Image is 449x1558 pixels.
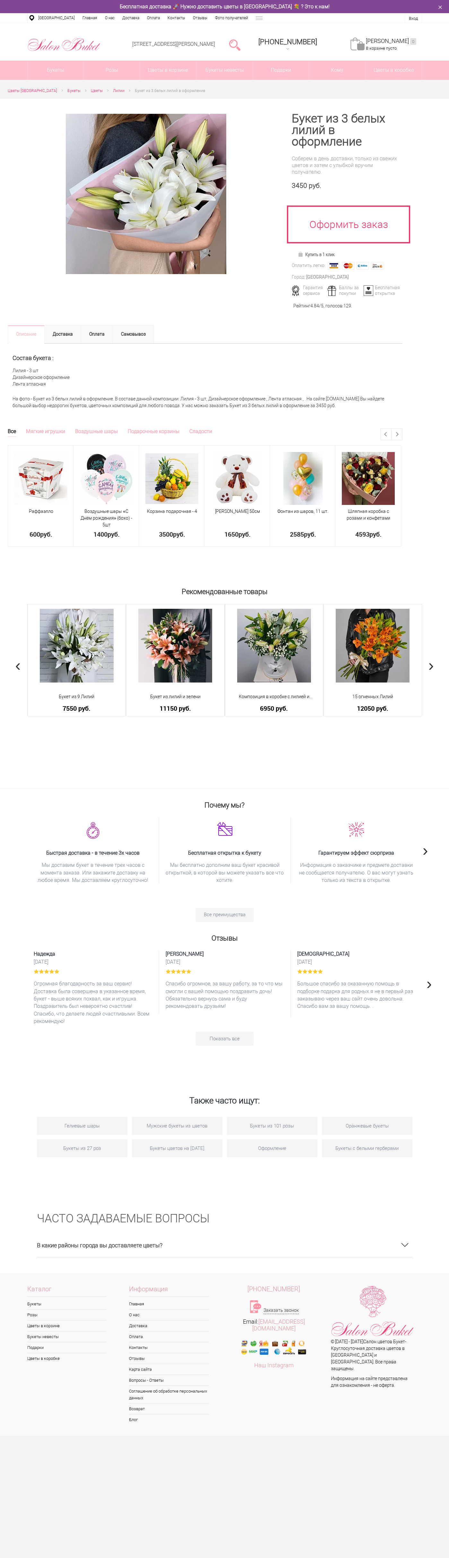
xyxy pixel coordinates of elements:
img: Раффаэлло [14,452,67,505]
span: [DEMOGRAPHIC_DATA] [297,950,416,958]
a: Цветы в корзине [27,1320,107,1331]
a: Лилии [113,88,125,94]
a: Розы [84,61,140,80]
img: 5ktc9rhq6sqbnq0u98vgs5k3z97r4cib.png.webp [87,822,99,839]
a: [PHONE_NUMBER] [255,36,321,54]
a: Фото получателей [211,13,252,23]
div: Лилия - 3 шт Дизайнерское оформление Лента атласная [8,344,402,393]
img: Композиция в коробке с лилией и гипсофилой [237,609,311,683]
a: Букет из лилий и зелени [131,693,220,700]
a: Подарки [27,1342,107,1353]
img: Купить в 1 клик [298,252,305,257]
a: Купить в 1 клик [295,250,338,259]
a: Букеты [27,1299,107,1309]
span: Быстрая доставка - в течение 3х часов [34,849,152,857]
a: Описание [8,325,45,344]
a: Подарки [253,61,309,80]
img: Букет из 9 Лилий [40,609,114,683]
span: 1400 [93,530,108,539]
h3: В какие районы города вы доставляете цветы? [37,1234,412,1257]
span: Гарантируем эффект сюрприза [297,849,416,857]
img: Фонтан из шаров, 11 шт. [283,452,323,505]
span: Мы доставим букет в течение трех часов с момента заказа. Или закажите доставку на любое время. Мы... [34,861,152,884]
span: Цветы [GEOGRAPHIC_DATA] [8,88,57,93]
a: Цветы в корзине [140,61,196,80]
a: Гелиевые шары [37,1117,127,1135]
span: Кому [309,61,365,80]
span: Лилии [113,88,125,93]
a: Оформить заказ [287,205,410,243]
a: Цветы [GEOGRAPHIC_DATA] [8,88,57,94]
a: Букеты цветов на [DATE] [132,1139,222,1157]
a: Вход [409,16,418,21]
img: Цветы Нижний Новгород [27,36,101,53]
span: руб. [304,530,316,539]
p: Огромная благодарность за ваш сервис! Доставка была совершена в указанное время, букет - выше вся... [34,980,152,1025]
a: Увеличить [15,114,276,274]
span: руб. [40,530,52,539]
span: Надежда [34,950,152,958]
a: Букеты невесты [196,61,253,80]
a: Сладости [189,428,212,436]
a: Заказать звонок [263,1307,299,1314]
a: Букеты [67,88,81,94]
a: О нас [101,13,118,23]
a: Шляпная коробка с розами и конфетами [347,509,390,521]
a: Отзывы [189,13,211,23]
div: Соберем в день доставки, только из свежих цветов и затем с улыбкой вручим получателю. [292,155,402,175]
a: Букет из 9 Лилий [32,693,122,700]
span: руб. [369,530,382,539]
a: Букеты [28,61,84,80]
div: Рейтинг /5, голосов: . [293,303,352,309]
span: Бесплатная открытка к букету [166,849,284,857]
a: [PHONE_NUMBER] [225,1286,324,1293]
div: Гарантия сервиса [289,285,326,296]
span: Next [427,974,432,993]
img: Шляпная коробка с розами и конфетами [342,452,395,505]
span: Букеты [67,88,81,93]
span: 600 [30,530,40,539]
a: О нас [129,1310,209,1320]
a: Доставка [129,1320,209,1331]
div: Баллы за покупки [325,285,362,296]
span: 15 огненных Лилий [328,693,418,700]
a: 6950 руб. [229,705,319,712]
a: Подарочные корзины [128,428,179,436]
span: В корзине пусто [366,46,397,51]
span: Next [423,841,428,859]
img: Медведь Тони 50см [213,452,262,505]
span: Корзина подарочная - 4 [147,509,197,514]
a: Салон цветов Букет [363,1339,405,1344]
a: Previous [381,429,391,440]
a: Цветы [91,88,103,94]
span: 2585 [290,530,304,539]
a: Доставка [44,325,81,344]
ins: 0 [410,38,416,45]
span: Next [428,656,434,674]
span: 4.84 [310,303,319,308]
img: Букет из лилий и зелени [138,609,212,683]
img: lqujz6tg70lr11blgb98vet7mq1ldwxz.png.webp [217,822,232,836]
div: На фото - Букет из 3 белых лилий в оформление. В составе данной композиции: Лилия - 3 шт, Дизайне... [8,392,402,412]
a: Мужские букеты из цветов [132,1117,222,1135]
a: [GEOGRAPHIC_DATA] [34,13,79,23]
a: Главная [129,1299,209,1309]
h2: ЧАСТО ЗАДАВАЕМЫЕ ВОПРОСЫ [37,1212,412,1225]
a: Воздушные шары «С Днём рождения» (бохо) - 5шт [81,509,133,527]
a: 11150 руб. [131,705,220,712]
div: Город: [292,274,305,281]
span: Каталог [27,1286,107,1297]
h2: Почему мы? [27,798,422,809]
span: [PERSON_NAME] 50см [215,509,260,514]
a: Цветы в коробке [27,1353,107,1364]
div: 3450 руб. [292,182,402,190]
span: руб. [108,530,120,539]
span: Информация о заказчике и предмете доставки не сообщается получателю. О вас могут узнать только из... [297,861,416,884]
img: Webmoney [357,262,369,270]
span: Мы бесплатно дополним ваш букет красивой открыткой, в которой вы можете указать все что хотите. [166,861,284,884]
a: Отзывы [129,1353,209,1364]
a: Доставка [118,13,143,23]
a: Все преимущества [196,908,254,922]
h2: Отзывы [27,931,422,942]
